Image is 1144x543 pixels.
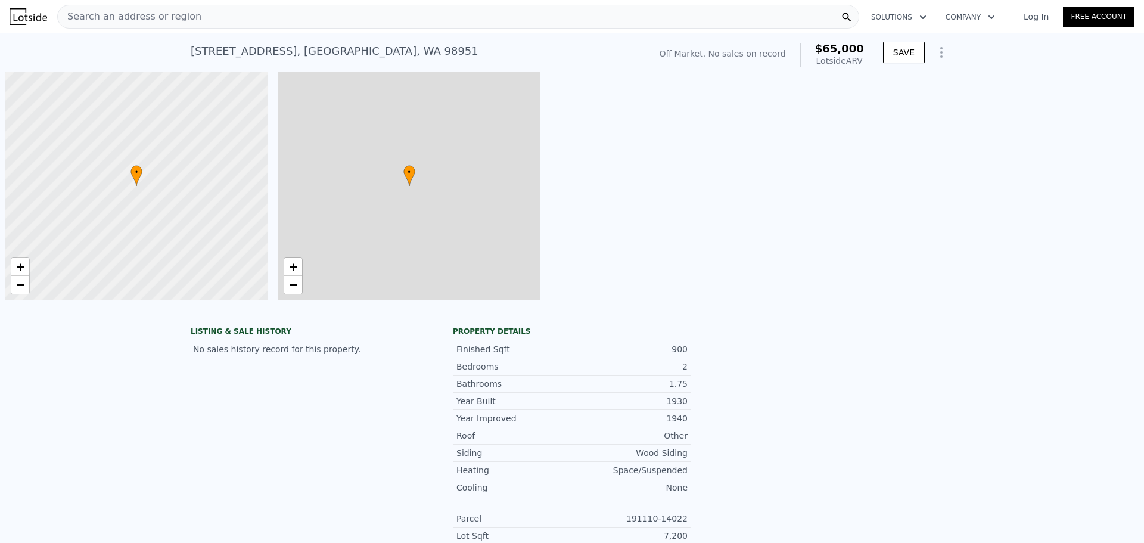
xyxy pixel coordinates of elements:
[284,276,302,294] a: Zoom out
[191,327,429,339] div: LISTING & SALE HISTORY
[130,165,142,186] div: •
[456,447,572,459] div: Siding
[191,339,429,360] div: No sales history record for this property.
[659,48,785,60] div: Off Market. No sales on record
[456,464,572,476] div: Heating
[815,42,864,55] span: $65,000
[191,43,478,60] div: [STREET_ADDRESS] , [GEOGRAPHIC_DATA] , WA 98951
[572,412,688,424] div: 1940
[815,55,864,67] div: Lotside ARV
[572,378,688,390] div: 1.75
[58,10,201,24] span: Search an address or region
[456,395,572,407] div: Year Built
[130,167,142,178] span: •
[862,7,936,28] button: Solutions
[929,41,953,64] button: Show Options
[17,277,24,292] span: −
[289,259,297,274] span: +
[572,395,688,407] div: 1930
[456,412,572,424] div: Year Improved
[10,8,47,25] img: Lotside
[453,327,691,336] div: Property details
[456,482,572,494] div: Cooling
[403,167,415,178] span: •
[284,258,302,276] a: Zoom in
[572,361,688,373] div: 2
[883,42,925,63] button: SAVE
[572,482,688,494] div: None
[456,378,572,390] div: Bathrooms
[572,464,688,476] div: Space/Suspended
[936,7,1005,28] button: Company
[456,343,572,355] div: Finished Sqft
[456,361,572,373] div: Bedrooms
[572,513,688,525] div: 191110-14022
[456,430,572,442] div: Roof
[572,530,688,542] div: 7,200
[1063,7,1134,27] a: Free Account
[289,277,297,292] span: −
[456,530,572,542] div: Lot Sqft
[403,165,415,186] div: •
[572,447,688,459] div: Wood Siding
[572,343,688,355] div: 900
[11,258,29,276] a: Zoom in
[572,430,688,442] div: Other
[456,513,572,525] div: Parcel
[1009,11,1063,23] a: Log In
[11,276,29,294] a: Zoom out
[17,259,24,274] span: +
